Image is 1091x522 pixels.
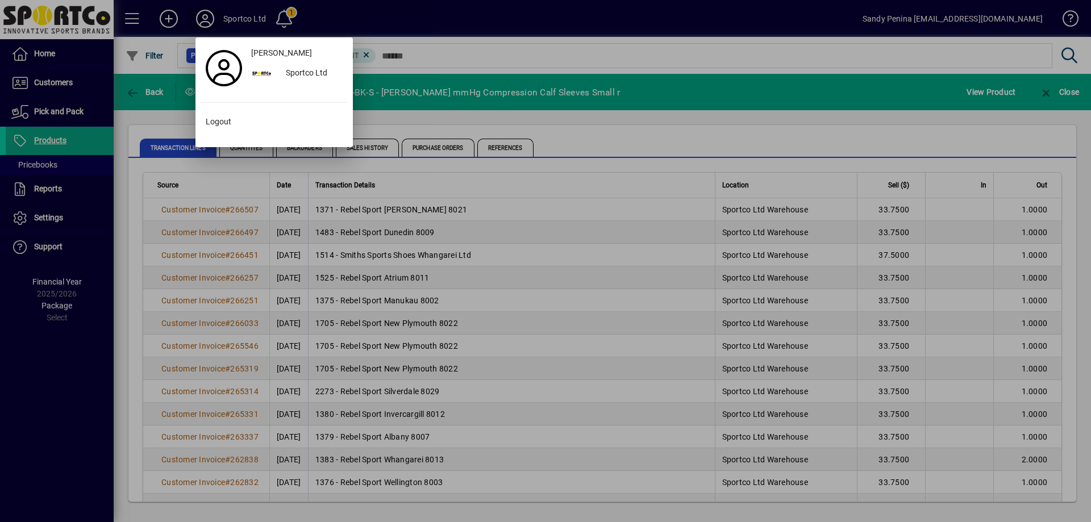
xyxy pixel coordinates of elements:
span: Logout [206,116,231,128]
div: Sportco Ltd [277,64,347,84]
button: Sportco Ltd [247,64,347,84]
a: Profile [201,58,247,78]
span: [PERSON_NAME] [251,47,312,59]
button: Logout [201,112,347,132]
a: [PERSON_NAME] [247,43,347,64]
